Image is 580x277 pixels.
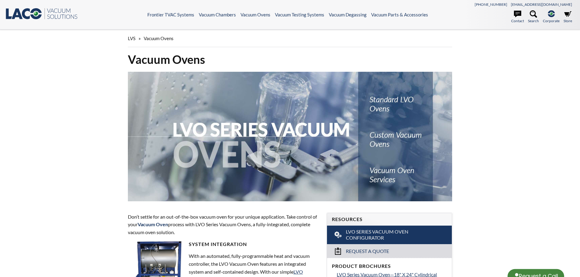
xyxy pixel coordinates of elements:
span: LVS [128,36,135,41]
strong: Vacuum Oven [138,221,168,227]
h4: System Integration [128,241,320,248]
span: Corporate [543,18,560,24]
a: Vacuum Parts & Accessories [371,12,428,17]
a: Contact [511,10,524,24]
span: LVO Series Vacuum Oven Configurator [346,229,434,241]
h4: Resources [332,216,447,223]
h4: Product Brochures [332,263,447,269]
a: LVO Series Vacuum Oven Configurator [327,226,452,244]
a: Vacuum Chambers [199,12,236,17]
a: Frontier TVAC Systems [147,12,194,17]
div: » [128,30,452,47]
a: Vacuum Ovens [241,12,270,17]
h1: Vacuum Ovens [128,52,452,67]
span: Vacuum Ovens [144,36,174,41]
p: Don’t settle for an out-of-the-box vacuum oven for your unique application. Take control of your ... [128,213,320,236]
a: Request a Quote [327,244,452,258]
a: Store [564,10,572,24]
a: Search [528,10,539,24]
a: [PHONE_NUMBER] [475,2,507,7]
a: Vacuum Testing Systems [275,12,324,17]
img: LVO Series Vacuum Ovens header [128,72,452,201]
a: [EMAIL_ADDRESS][DOMAIN_NAME] [511,2,572,7]
span: Request a Quote [346,248,389,254]
a: Vacuum Degassing [329,12,367,17]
